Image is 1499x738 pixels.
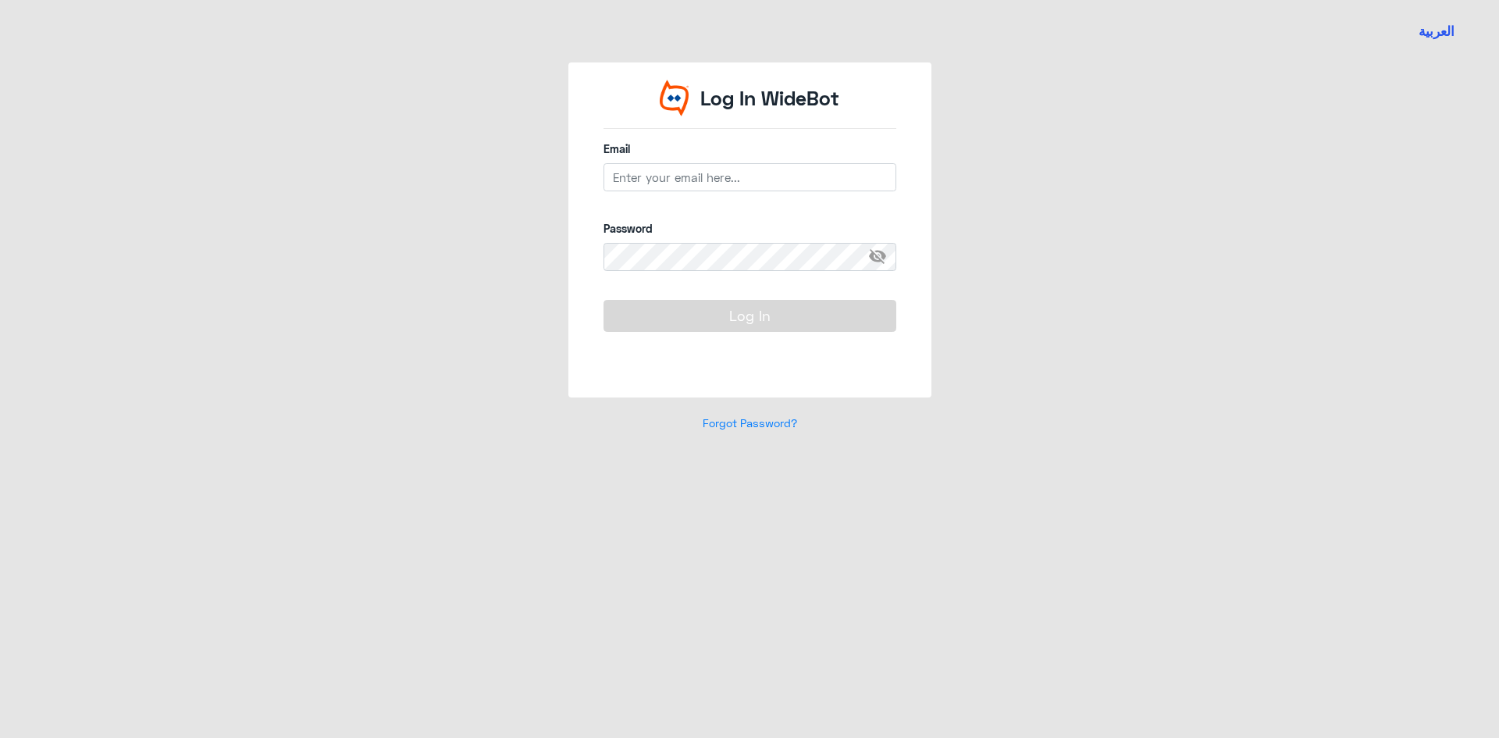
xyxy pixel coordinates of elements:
[703,416,797,430] a: Forgot Password?
[1409,12,1464,51] a: Switch language
[660,80,689,116] img: Widebot Logo
[604,163,896,191] input: Enter your email here...
[604,300,896,331] button: Log In
[868,243,896,271] span: visibility_off
[604,220,896,237] label: Password
[700,84,839,113] p: Log In WideBot
[1419,22,1454,41] button: العربية
[604,141,896,157] label: Email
